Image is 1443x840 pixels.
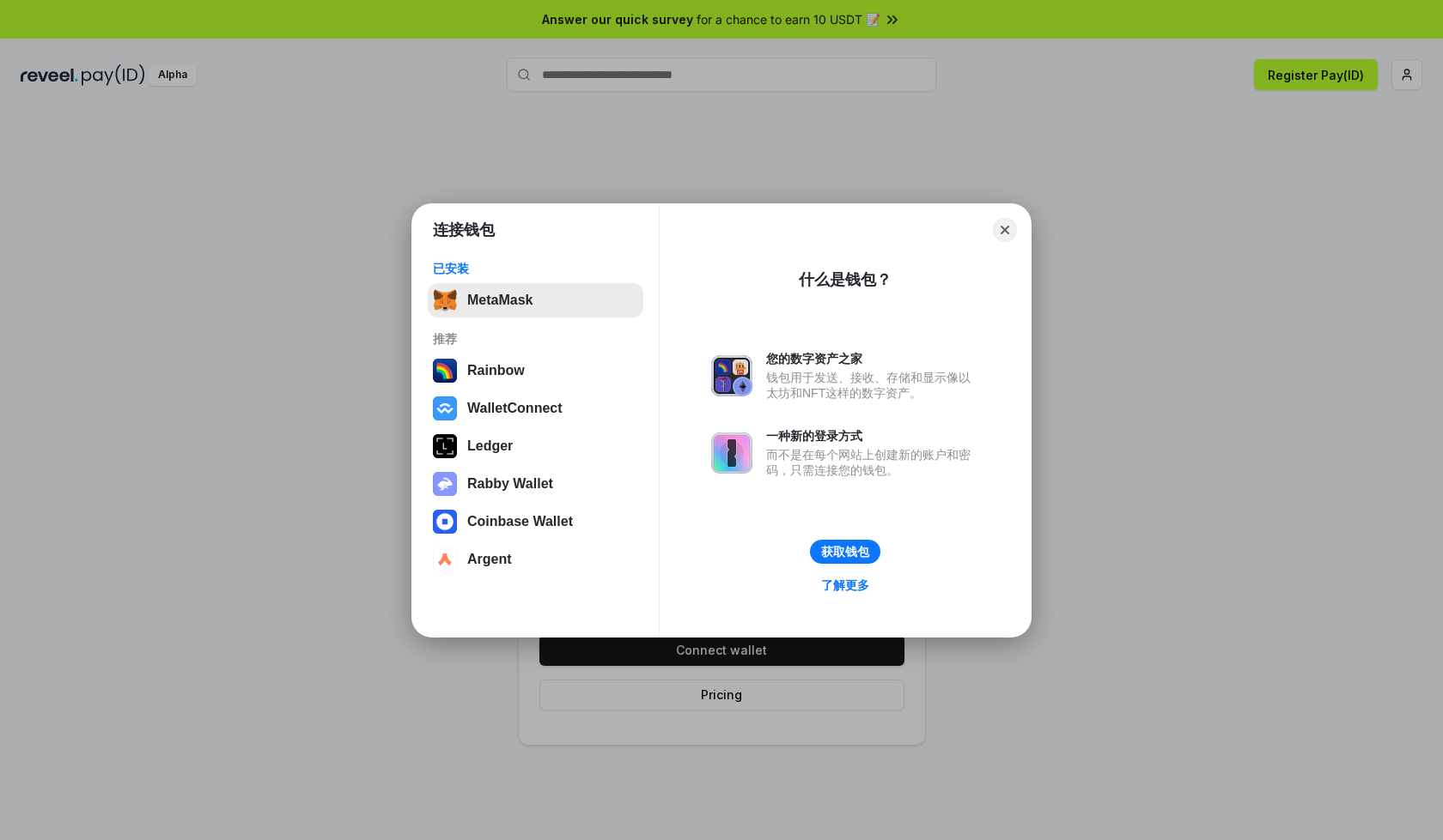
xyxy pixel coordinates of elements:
[433,261,638,276] div: 已安装
[433,396,457,420] img: svg+xml,%3Csvg%20width%3D%2228%22%20height%3D%2228%22%20viewBox%3D%220%200%2028%2028%22%20fill%3D...
[433,472,457,496] img: svg+xml,%3Csvg%20xmlns%3D%22http%3A%2F%2Fwww.w3.org%2F2000%2Fsvg%22%20fill%3D%22none%22%20viewBox...
[811,574,880,596] a: 了解更多
[428,467,643,501] button: Rabby Wallet
[433,510,457,534] img: svg+xml,%3Csvg%20width%3D%2228%22%20height%3D%2228%22%20viewBox%3D%220%200%2028%2028%22%20fill%3D...
[766,447,979,478] div: 而不是在每个网站上创建新的账户和密码，只需连接您的钱包。
[433,220,495,240] h1: 连接钱包
[766,351,979,366] div: 您的数字资产之家
[467,552,512,567] div: Argent
[433,434,457,458] img: svg+xml,%3Csvg%20xmlns%3D%22http%3A%2F%2Fwww.w3.org%2F2000%2Fsvg%22%20width%3D%2228%22%20height%3...
[428,354,643,388] button: Rainbow
[810,540,880,564] button: 获取钱包
[993,218,1017,242] button: Close
[467,476,553,492] div: Rabby Wallet
[428,542,643,577] button: Argent
[766,370,979,401] div: 钱包用于发送、接收、存储和显示像以太坊和NFT这样的数字资产。
[467,293,533,308] div: MetaMask
[428,505,643,539] button: Coinbase Wallet
[433,359,457,383] img: svg+xml,%3Csvg%20width%3D%22120%22%20height%3D%22120%22%20viewBox%3D%220%200%20120%20120%22%20fil...
[821,577,869,593] div: 了解更多
[467,514,573,529] div: Coinbase Wallet
[433,547,457,571] img: svg+xml,%3Csvg%20width%3D%2228%22%20height%3D%2228%22%20viewBox%3D%220%200%2028%2028%22%20fill%3D...
[467,438,513,454] div: Ledger
[428,391,643,426] button: WalletConnect
[766,428,979,444] div: 一种新的登录方式
[467,401,563,416] div: WalletConnect
[428,429,643,463] button: Ledger
[711,432,752,474] img: svg+xml,%3Csvg%20xmlns%3D%22http%3A%2F%2Fwww.w3.org%2F2000%2Fsvg%22%20fill%3D%22none%22%20viewBox...
[467,363,525,378] div: Rainbow
[428,283,643,317] button: MetaMask
[433,288,457,312] img: svg+xml,%3Csvg%20fill%3D%22none%22%20height%3D%2233%22%20viewBox%3D%220%200%2035%2033%22%20width%...
[711,355,752,396] img: svg+xml,%3Csvg%20xmlns%3D%22http%3A%2F%2Fwww.w3.org%2F2000%2Fsvg%22%20fill%3D%22none%22%20viewBox...
[799,269,892,290] div: 什么是钱包？
[821,544,869,559] div: 获取钱包
[433,331,638,347] div: 推荐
